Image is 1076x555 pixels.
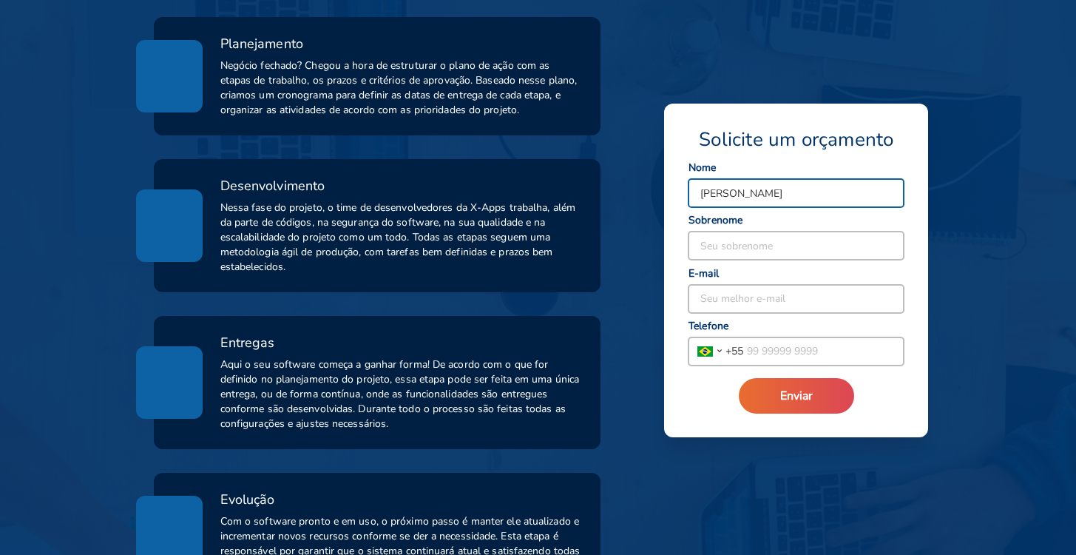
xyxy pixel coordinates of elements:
input: Seu nome [688,179,904,207]
span: Evolução [220,491,275,508]
span: Desenvolvimento [220,177,325,195]
input: Seu melhor e-mail [688,285,904,313]
button: Enviar [739,378,854,414]
span: Planejamento [220,35,303,53]
span: Solicite um orçamento [699,127,893,152]
span: Enviar [780,388,813,404]
input: 99 99999 9999 [743,337,904,366]
span: Aqui o seu software começa a ganhar forma! De acordo com o que for definido no planejamento do pr... [220,357,583,431]
span: Nessa fase do projeto, o time de desenvolvedores da X-Apps trabalha, além da parte de códigos, na... [220,201,583,275]
input: Seu sobrenome [688,232,904,260]
span: Negócio fechado? Chegou a hora de estruturar o plano de ação com as etapas de trabalho, os prazos... [220,58,583,118]
span: Entregas [220,334,275,351]
span: + 55 [725,343,743,359]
